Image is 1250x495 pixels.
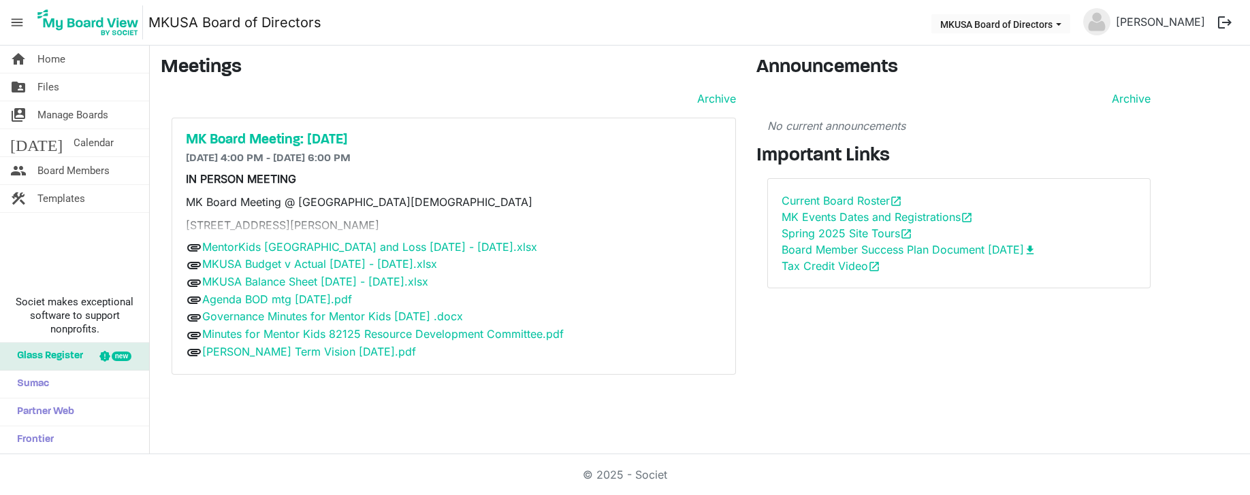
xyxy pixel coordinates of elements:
a: MentorKids [GEOGRAPHIC_DATA] and Loss [DATE] - [DATE].xlsx [202,240,537,254]
span: attachment [186,309,202,326]
span: Files [37,73,59,101]
span: Home [37,46,65,73]
a: Tax Credit Videoopen_in_new [782,259,880,273]
span: Partner Web [10,398,74,426]
span: people [10,157,27,184]
a: Archive [1106,90,1151,107]
a: Archive [692,90,736,107]
a: [PERSON_NAME] [1110,8,1211,35]
span: Frontier [10,426,54,454]
a: MK Board Meeting: [DATE] [186,132,722,148]
a: MKUSA Balance Sheet [DATE] - [DATE].xlsx [202,275,428,288]
span: attachment [186,327,202,343]
span: open_in_new [961,211,973,224]
span: open_in_new [890,195,902,207]
span: attachment [186,239,202,256]
strong: IN PERSON MEETING [186,172,296,186]
img: no-profile-picture.svg [1083,8,1110,35]
h3: Announcements [756,56,1161,80]
p: MK Board Meeting @ [GEOGRAPHIC_DATA][DEMOGRAPHIC_DATA] [186,194,722,210]
h6: [DATE] 4:00 PM - [DATE] 6:00 PM [186,152,722,165]
a: [PERSON_NAME] Term Vision [DATE].pdf [202,345,416,358]
h3: Meetings [161,56,736,80]
span: menu [4,10,30,35]
a: MKUSA Budget v Actual [DATE] - [DATE].xlsx [202,257,437,271]
span: Templates [37,185,85,212]
a: Minutes for Mentor Kids 82125 Resource Development Committee.pdf [202,327,564,341]
span: Glass Register [10,343,83,370]
button: MKUSA Board of Directors dropdownbutton [931,14,1070,33]
p: [STREET_ADDRESS][PERSON_NAME] [186,217,722,233]
span: [DATE] [10,129,63,156]
span: folder_shared [10,73,27,101]
a: Spring 2025 Site Toursopen_in_new [782,226,912,240]
span: attachment [186,275,202,291]
div: new [112,352,131,361]
p: No current announcements [767,118,1151,134]
a: © 2025 - Societ [583,468,667,481]
span: Calendar [74,129,114,156]
span: construction [10,185,27,212]
span: attachment [186,257,202,273]
span: Manage Boards [37,101,108,129]
span: Societ makes exceptional software to support nonprofits. [6,295,143,336]
img: My Board View Logo [33,5,143,39]
span: attachment [186,344,202,360]
span: open_in_new [900,228,912,240]
a: Agenda BOD mtg [DATE].pdf [202,292,352,306]
span: attachment [186,292,202,308]
h3: Important Links [756,145,1161,168]
span: download [1024,244,1036,256]
a: MK Events Dates and Registrationsopen_in_new [782,210,973,224]
a: Governance Minutes for Mentor Kids [DATE] .docx [202,309,463,323]
a: My Board View Logo [33,5,148,39]
a: Current Board Rosteropen_in_new [782,194,902,207]
span: Board Members [37,157,110,184]
span: home [10,46,27,73]
span: Sumac [10,371,49,398]
button: logout [1211,8,1239,37]
a: MKUSA Board of Directors [148,9,321,36]
span: open_in_new [868,260,880,273]
a: Board Member Success Plan Document [DATE]download [782,243,1036,256]
span: switch_account [10,101,27,129]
